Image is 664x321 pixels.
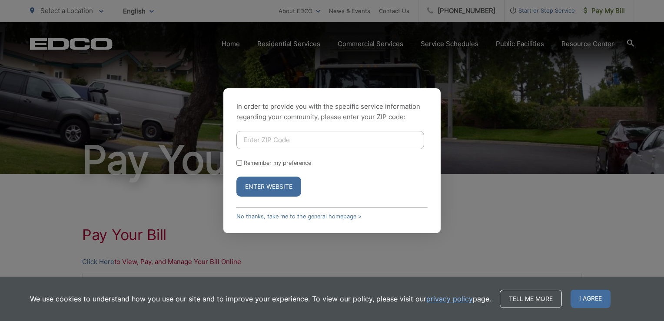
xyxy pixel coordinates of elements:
span: I agree [571,290,611,308]
button: Enter Website [236,177,301,197]
a: No thanks, take me to the general homepage > [236,213,362,220]
p: In order to provide you with the specific service information regarding your community, please en... [236,101,428,122]
a: privacy policy [426,294,473,304]
a: Tell me more [500,290,562,308]
input: Enter ZIP Code [236,131,424,149]
p: We use cookies to understand how you use our site and to improve your experience. To view our pol... [30,294,491,304]
label: Remember my preference [244,160,311,166]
